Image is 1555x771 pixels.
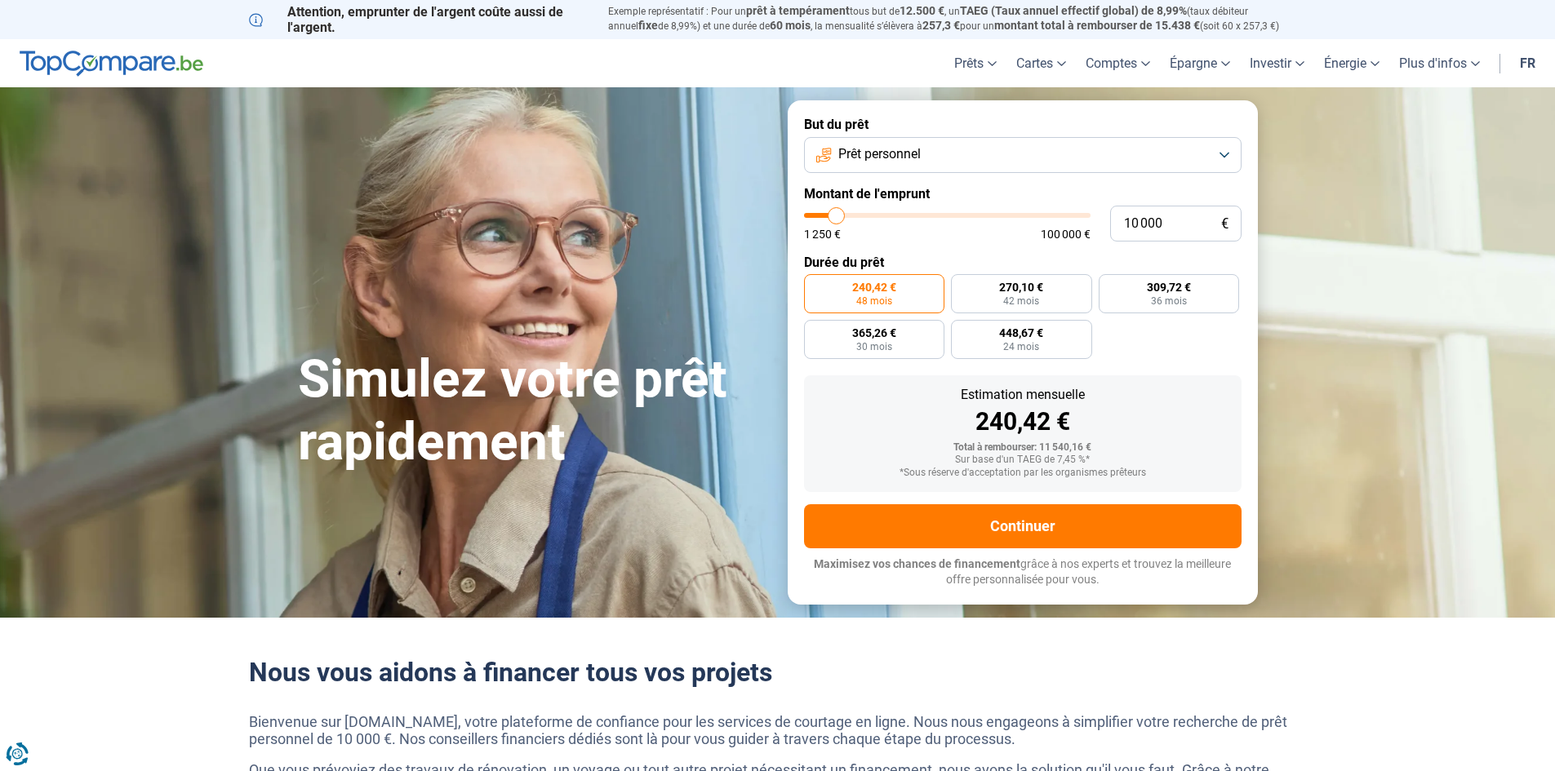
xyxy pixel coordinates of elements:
div: *Sous réserve d'acceptation par les organismes prêteurs [817,467,1228,479]
span: 270,10 € [999,281,1043,293]
span: 48 mois [856,296,892,306]
span: 12.500 € [900,4,944,17]
span: 309,72 € [1147,281,1191,293]
span: 100 000 € [1041,228,1091,240]
span: 60 mois [770,19,811,32]
label: Durée du prêt [804,255,1242,270]
p: Attention, emprunter de l'argent coûte aussi de l'argent. [249,4,589,35]
a: Prêts [944,39,1006,87]
span: 36 mois [1151,296,1187,306]
h1: Simulez votre prêt rapidement [298,348,768,474]
span: TAEG (Taux annuel effectif global) de 8,99% [960,4,1187,17]
a: Énergie [1314,39,1389,87]
span: 448,67 € [999,327,1043,339]
span: 1 250 € [804,228,841,240]
span: 30 mois [856,342,892,352]
p: grâce à nos experts et trouvez la meilleure offre personnalisée pour vous. [804,556,1242,588]
span: Maximisez vos chances de financement [814,557,1020,570]
a: Investir [1240,39,1314,87]
button: Continuer [804,504,1242,548]
span: 365,26 € [852,327,896,339]
span: 257,3 € [922,19,960,32]
span: fixe [638,19,658,32]
span: montant total à rembourser de 15.438 € [994,19,1200,32]
label: But du prêt [804,117,1242,132]
a: Comptes [1076,39,1160,87]
a: Cartes [1006,39,1076,87]
img: TopCompare [20,51,203,77]
span: 42 mois [1003,296,1039,306]
label: Montant de l'emprunt [804,186,1242,202]
span: prêt à tempérament [746,4,850,17]
a: fr [1510,39,1545,87]
div: Total à rembourser: 11 540,16 € [817,442,1228,454]
p: Bienvenue sur [DOMAIN_NAME], votre plateforme de confiance pour les services de courtage en ligne... [249,713,1307,748]
span: 24 mois [1003,342,1039,352]
div: 240,42 € [817,410,1228,434]
button: Prêt personnel [804,137,1242,173]
span: Prêt personnel [838,145,921,163]
span: € [1221,217,1228,231]
div: Estimation mensuelle [817,388,1228,401]
a: Épargne [1160,39,1240,87]
span: 240,42 € [852,281,896,293]
h2: Nous vous aidons à financer tous vos projets [249,657,1307,688]
a: Plus d'infos [1389,39,1490,87]
p: Exemple représentatif : Pour un tous but de , un (taux débiteur annuel de 8,99%) et une durée de ... [608,4,1307,33]
div: Sur base d'un TAEG de 7,45 %* [817,454,1228,466]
